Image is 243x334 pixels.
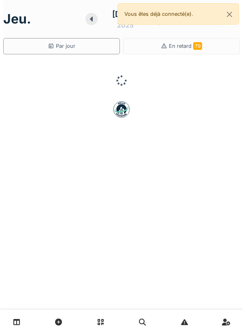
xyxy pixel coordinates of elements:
[169,43,202,49] span: En retard
[220,4,239,25] button: Close
[117,20,134,30] div: 2025
[112,8,139,20] div: [DATE]
[117,3,239,25] div: Vous êtes déjà connecté(e).
[193,42,202,50] span: 79
[113,101,130,118] img: badge-BVDL4wpA.svg
[3,11,31,27] h1: jeu.
[48,42,75,50] div: Par jour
